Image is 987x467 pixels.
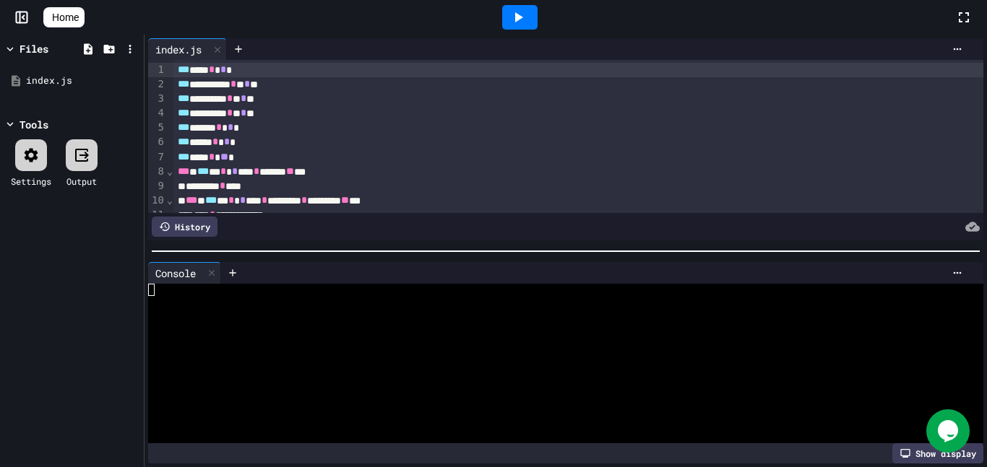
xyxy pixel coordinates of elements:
div: 11 [148,208,166,222]
div: Files [20,41,48,56]
div: 9 [148,179,166,193]
div: index.js [148,38,227,60]
div: Settings [11,175,51,188]
div: 10 [148,193,166,208]
div: 5 [148,121,166,135]
div: Tools [20,117,48,132]
div: Show display [892,443,983,463]
div: index.js [26,74,139,88]
div: 3 [148,92,166,106]
div: 1 [148,63,166,77]
div: Output [66,175,97,188]
div: History [152,217,217,237]
span: Fold line [166,194,173,206]
div: Console [148,262,221,284]
iframe: chat widget [926,409,973,453]
div: 2 [148,77,166,92]
span: Home [52,10,79,25]
div: index.js [148,42,209,57]
div: Console [148,266,203,281]
div: 7 [148,150,166,165]
div: 4 [148,106,166,121]
div: 6 [148,135,166,149]
span: Fold line [166,165,173,177]
a: Home [43,7,85,27]
div: 8 [148,165,166,179]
